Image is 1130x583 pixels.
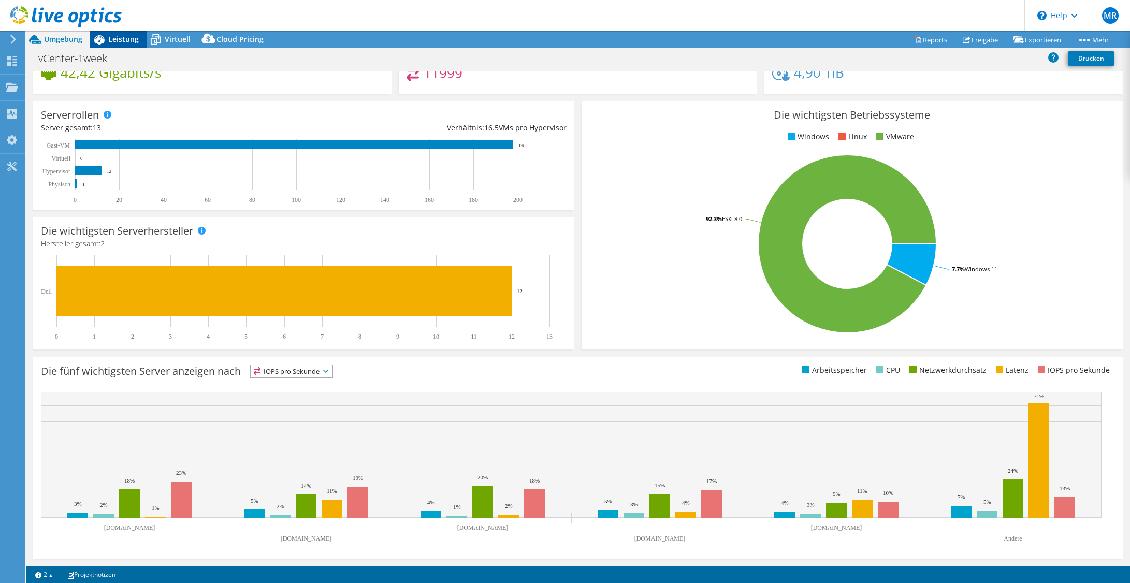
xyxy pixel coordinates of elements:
[41,238,567,250] h4: Hersteller gesamt:
[433,333,439,340] text: 10
[706,478,717,484] text: 17%
[965,265,997,273] tspan: Windows 11
[983,499,991,505] text: 5%
[48,181,70,188] text: Physisch
[61,67,161,78] h4: 42,42 Gigabits/s
[425,196,434,203] text: 160
[1008,468,1018,474] text: 24%
[874,365,900,376] li: CPU
[722,215,742,223] tspan: ESXi 8.0
[207,333,210,340] text: 4
[124,477,135,484] text: 18%
[34,53,123,64] h1: vCenter-1week
[41,225,193,237] h3: Die wichtigsten Serverhersteller
[55,333,58,340] text: 0
[807,502,815,508] text: 3%
[811,524,862,531] text: [DOMAIN_NAME]
[47,142,70,149] text: Gast-VM
[292,196,301,203] text: 100
[883,490,893,496] text: 10%
[82,182,85,187] text: 1
[169,333,172,340] text: 3
[484,123,499,133] span: 16.5
[1102,7,1119,24] span: MR
[104,524,155,531] text: [DOMAIN_NAME]
[907,365,987,376] li: Netzwerkdurchsatz
[1068,51,1114,66] a: Drucken
[453,504,461,510] text: 1%
[427,499,435,505] text: 4%
[336,196,345,203] text: 120
[471,333,477,340] text: 11
[857,488,867,494] text: 11%
[706,215,722,223] tspan: 92.3%
[785,131,829,142] li: Windows
[836,131,867,142] li: Linux
[655,482,665,488] text: 15%
[509,333,515,340] text: 12
[604,498,612,504] text: 5%
[781,500,789,506] text: 4%
[353,475,363,481] text: 19%
[800,365,867,376] li: Arbeitsspeicher
[216,34,264,44] span: Cloud Pricing
[424,67,462,79] h4: 11999
[152,505,160,511] text: 1%
[28,568,60,581] a: 2
[874,131,914,142] li: VMware
[1069,32,1117,48] a: Mehr
[249,196,255,203] text: 80
[51,155,70,162] text: Virtuell
[42,168,70,175] text: Hypervisor
[546,333,553,340] text: 13
[93,123,101,133] span: 13
[955,32,1006,48] a: Freigabe
[993,365,1028,376] li: Latenz
[634,535,686,542] text: [DOMAIN_NAME]
[477,474,488,480] text: 20%
[165,34,191,44] span: Virtuell
[505,503,513,509] text: 2%
[396,333,399,340] text: 9
[244,333,248,340] text: 5
[321,333,324,340] text: 7
[794,67,844,78] h4: 4,90 TiB
[301,483,311,489] text: 14%
[958,494,965,500] text: 7%
[380,196,389,203] text: 140
[529,477,540,484] text: 18%
[1060,485,1070,491] text: 13%
[93,333,96,340] text: 1
[1004,535,1022,542] text: Andere
[44,34,82,44] span: Umgebung
[682,500,690,506] text: 4%
[116,196,122,203] text: 20
[74,501,82,507] text: 3%
[108,34,139,44] span: Leistung
[277,503,284,509] text: 2%
[161,196,167,203] text: 40
[513,196,523,203] text: 200
[1034,393,1044,399] text: 71%
[251,365,332,377] span: IOPS pro Sekunde
[283,333,286,340] text: 6
[1006,32,1069,48] a: Exportieren
[74,196,77,203] text: 0
[630,501,638,507] text: 3%
[60,568,123,581] a: Projektnotizen
[517,288,523,294] text: 12
[327,488,337,494] text: 11%
[80,156,83,161] text: 0
[41,288,52,295] text: Dell
[303,122,566,134] div: Verhältnis: VMs pro Hypervisor
[589,109,1115,121] h3: Die wichtigsten Betriebssysteme
[833,491,841,497] text: 9%
[281,535,332,542] text: [DOMAIN_NAME]
[1035,365,1110,376] li: IOPS pro Sekunde
[251,498,258,504] text: 5%
[1037,11,1047,20] svg: \n
[358,333,361,340] text: 8
[906,32,955,48] a: Reports
[457,524,509,531] text: [DOMAIN_NAME]
[469,196,478,203] text: 180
